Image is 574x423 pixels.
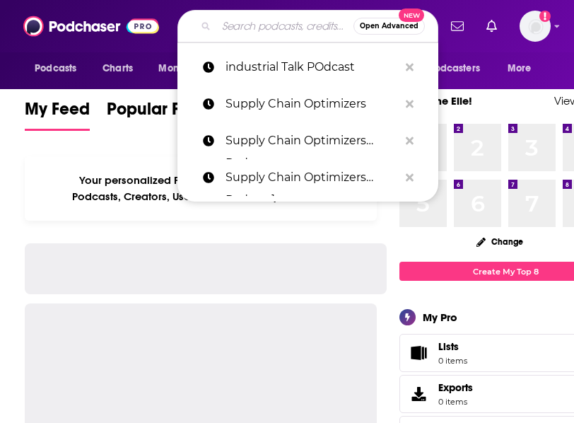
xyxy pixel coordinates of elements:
[412,59,480,79] span: For Podcasters
[508,59,532,79] span: More
[25,98,90,131] a: My Feed
[399,8,424,22] span: New
[539,11,551,22] svg: Add a profile image
[23,13,159,40] img: Podchaser - Follow, Share and Rate Podcasts
[102,59,133,79] span: Charts
[404,384,433,404] span: Exports
[25,55,95,82] button: open menu
[158,59,209,79] span: Monitoring
[177,159,438,196] a: Supply Chain Optimizers Podcast]
[403,55,500,82] button: open menu
[225,159,399,196] p: Supply Chain Optimizers Podcast]
[25,156,377,221] div: Your personalized Feed is curated based on the Podcasts, Creators, Users, and Lists that you Follow.
[107,98,210,131] a: Popular Feed
[520,11,551,42] button: Show profile menu
[177,49,438,86] a: industrial Talk POdcast
[360,23,418,30] span: Open Advanced
[438,381,473,394] span: Exports
[520,11,551,42] img: User Profile
[438,397,473,407] span: 0 items
[445,14,469,38] a: Show notifications dropdown
[438,356,467,366] span: 0 items
[423,311,457,324] div: My Pro
[107,98,210,128] span: Popular Feed
[177,122,438,159] a: Supply Chain Optimizers Podcast
[148,55,227,82] button: open menu
[438,340,459,353] span: Lists
[353,18,425,35] button: Open AdvancedNew
[404,343,433,363] span: Lists
[438,340,467,353] span: Lists
[481,14,503,38] a: Show notifications dropdown
[225,49,399,86] p: industrial Talk POdcast
[225,86,399,122] p: Supply Chain Optimizers
[93,55,141,82] a: Charts
[498,55,549,82] button: open menu
[216,15,353,37] input: Search podcasts, credits, & more...
[177,10,438,42] div: Search podcasts, credits, & more...
[25,98,90,128] span: My Feed
[225,122,399,159] p: Supply Chain Optimizers Podcast
[468,233,532,250] button: Change
[177,86,438,122] a: Supply Chain Optimizers
[35,59,76,79] span: Podcasts
[520,11,551,42] span: Logged in as elleb2btech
